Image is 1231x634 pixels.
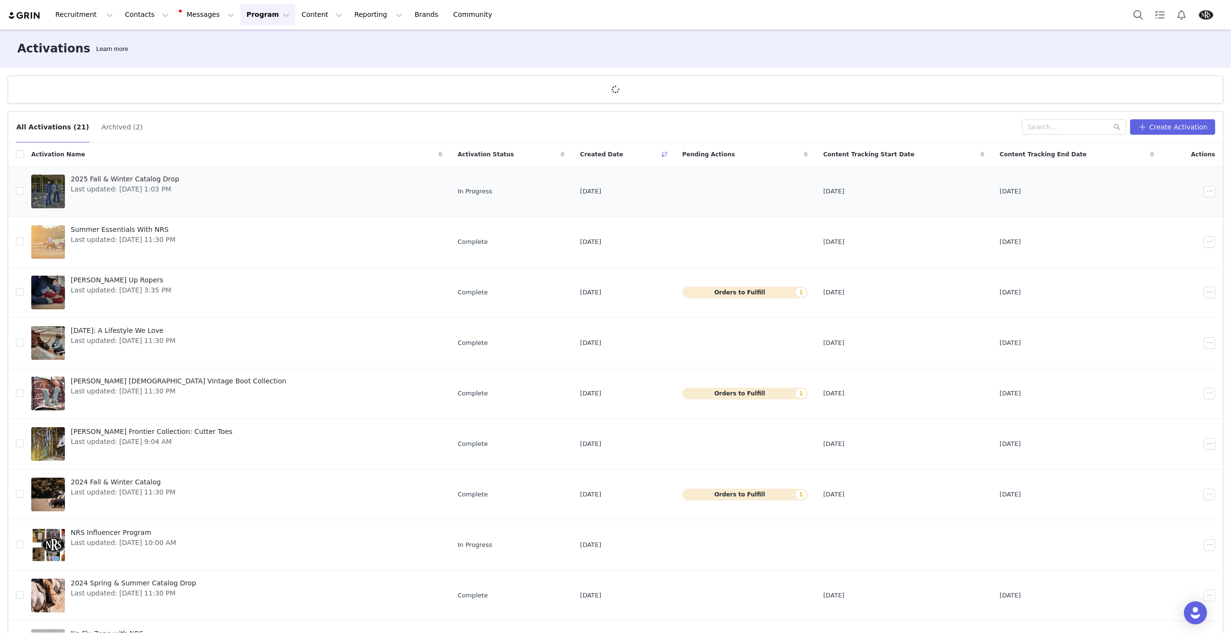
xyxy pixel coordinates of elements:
span: [DATE] [1000,389,1021,398]
span: [DATE] [823,187,844,196]
span: Last updated: [DATE] 11:30 PM [71,235,176,245]
span: [DATE] [823,389,844,398]
span: 2025 Fall & Winter Catalog Drop [71,174,179,184]
a: Tasks [1149,4,1170,25]
button: Search [1128,4,1149,25]
span: [DATE] [1000,591,1021,600]
a: Summer Essentials With NRSLast updated: [DATE] 11:30 PM [31,223,442,261]
div: Open Intercom Messenger [1184,601,1207,624]
span: [DATE] [823,237,844,247]
span: [DATE]: A Lifestyle We Love [71,326,176,336]
span: Activation Name [31,150,85,159]
h3: Activations [17,40,90,57]
span: In Progress [458,540,492,550]
span: Last updated: [DATE] 10:00 AM [71,538,176,548]
img: grin logo [8,11,41,20]
span: Complete [458,490,488,499]
span: [DATE] [823,338,844,348]
span: Last updated: [DATE] 11:30 PM [71,386,286,396]
span: Last updated: [DATE] 1:03 PM [71,184,179,194]
span: [DATE] [580,338,601,348]
span: Complete [458,591,488,600]
button: Program [240,4,295,25]
span: [DATE] [823,288,844,297]
span: [PERSON_NAME] Up Ropers [71,275,171,285]
span: [DATE] [580,490,601,499]
span: 2024 Spring & Summer Catalog Drop [71,578,196,588]
span: Complete [458,237,488,247]
a: [DATE]: A Lifestyle We LoveLast updated: [DATE] 11:30 PM [31,324,442,362]
button: Contacts [119,4,175,25]
button: Reporting [349,4,408,25]
span: [DATE] [823,591,844,600]
button: Create Activation [1130,119,1215,135]
i: icon: search [1114,124,1120,130]
span: [DATE] [580,540,601,550]
button: Orders to Fulfill1 [682,388,808,399]
span: [DATE] [580,237,601,247]
span: [DATE] [1000,338,1021,348]
button: All Activations (21) [16,119,89,135]
div: Tooltip anchor [94,44,130,54]
span: Activation Status [458,150,514,159]
span: Last updated: [DATE] 11:30 PM [71,588,196,598]
a: [PERSON_NAME] Frontier Collection: Cutter ToesLast updated: [DATE] 9:04 AM [31,425,442,463]
span: [DATE] [823,490,844,499]
span: [PERSON_NAME] [DEMOGRAPHIC_DATA] Vintage Boot Collection [71,376,286,386]
a: NRS Influencer ProgramLast updated: [DATE] 10:00 AM [31,526,442,564]
button: Messages [175,4,240,25]
span: Summer Essentials With NRS [71,225,176,235]
span: NRS Influencer Program [71,528,176,538]
span: Last updated: [DATE] 9:04 AM [71,437,232,447]
span: [DATE] [580,389,601,398]
span: [DATE] [823,439,844,449]
button: Notifications [1171,4,1192,25]
span: [DATE] [580,187,601,196]
span: Complete [458,338,488,348]
span: Complete [458,389,488,398]
span: [DATE] [580,439,601,449]
span: In Progress [458,187,492,196]
span: Content Tracking End Date [1000,150,1087,159]
span: [DATE] [1000,237,1021,247]
span: 2024 Fall & Winter Catalog [71,477,176,487]
span: Content Tracking Start Date [823,150,915,159]
span: [DATE] [1000,187,1021,196]
span: [PERSON_NAME] Frontier Collection: Cutter Toes [71,427,232,437]
div: Actions [1162,144,1223,165]
a: 2024 Fall & Winter CatalogLast updated: [DATE] 11:30 PM [31,475,442,514]
span: [DATE] [580,288,601,297]
button: Content [296,4,348,25]
span: [DATE] [1000,288,1021,297]
img: 3b6f1d63-3463-4861-9c34-5ae6bc07c83f.png [1198,7,1214,23]
span: [DATE] [580,591,601,600]
button: Recruitment [50,4,119,25]
button: Orders to Fulfill1 [682,287,808,298]
span: Created Date [580,150,623,159]
a: [PERSON_NAME] Up RopersLast updated: [DATE] 3:35 PM [31,273,442,312]
span: Pending Actions [682,150,735,159]
span: [DATE] [1000,490,1021,499]
button: Orders to Fulfill1 [682,489,808,500]
span: Last updated: [DATE] 3:35 PM [71,285,171,295]
a: 2024 Spring & Summer Catalog DropLast updated: [DATE] 11:30 PM [31,576,442,615]
input: Search... [1022,119,1126,135]
span: Complete [458,439,488,449]
button: Archived (2) [101,119,143,135]
span: Last updated: [DATE] 11:30 PM [71,336,176,346]
a: Brands [409,4,447,25]
span: [DATE] [1000,439,1021,449]
a: [PERSON_NAME] [DEMOGRAPHIC_DATA] Vintage Boot CollectionLast updated: [DATE] 11:30 PM [31,374,442,413]
a: 2025 Fall & Winter Catalog DropLast updated: [DATE] 1:03 PM [31,172,442,211]
a: Community [448,4,502,25]
button: Profile [1193,7,1223,23]
span: Complete [458,288,488,297]
span: Last updated: [DATE] 11:30 PM [71,487,176,497]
